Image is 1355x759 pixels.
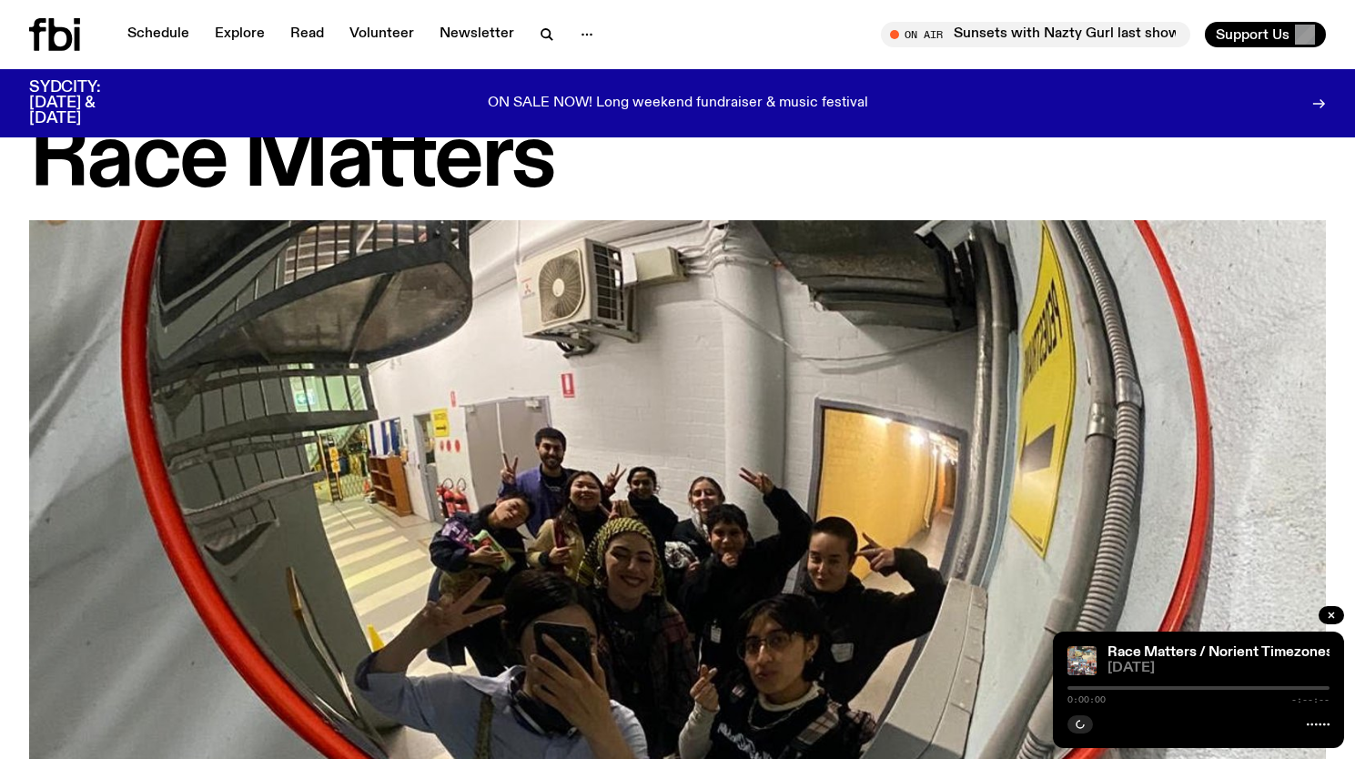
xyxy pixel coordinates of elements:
[429,22,525,47] a: Newsletter
[1067,695,1106,704] span: 0:00:00
[29,120,1326,202] h1: Race Matters
[1205,22,1326,47] button: Support Us
[1291,695,1330,704] span: -:--:--
[116,22,200,47] a: Schedule
[1216,26,1289,43] span: Support Us
[279,22,335,47] a: Read
[339,22,425,47] a: Volunteer
[1107,662,1330,675] span: [DATE]
[29,80,146,126] h3: SYDCITY: [DATE] & [DATE]
[204,22,276,47] a: Explore
[881,22,1190,47] button: On AirSunsets with Nazty Gurl last show on the Airwaves
[488,96,868,112] p: ON SALE NOW! Long weekend fundraiser & music festival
